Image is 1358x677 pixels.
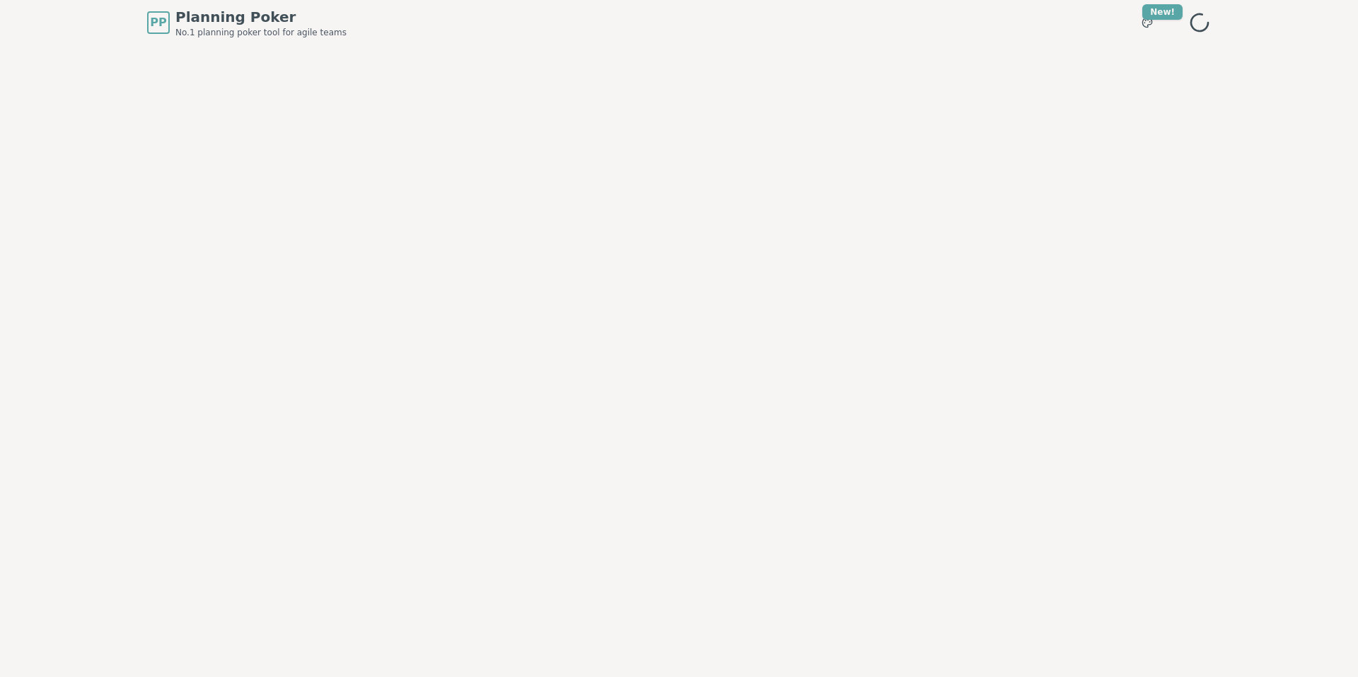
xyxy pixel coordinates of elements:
a: PPPlanning PokerNo.1 planning poker tool for agile teams [147,7,347,38]
span: Planning Poker [175,7,347,27]
div: New! [1142,4,1183,20]
button: New! [1134,10,1160,35]
span: PP [150,14,166,31]
span: No.1 planning poker tool for agile teams [175,27,347,38]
